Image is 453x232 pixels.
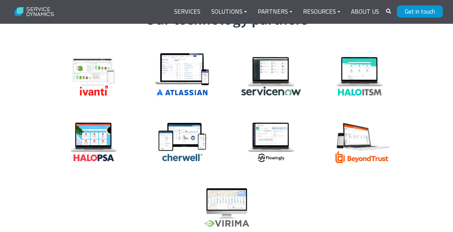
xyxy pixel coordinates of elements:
div: Navigation Menu [169,3,385,21]
img: Atlassian_screenshot-1 [146,45,218,100]
a: Solutions [206,3,252,21]
img: Flowingly logo with screenshot [235,118,307,166]
img: Service Dynamics Logo - White [10,3,58,21]
img: HaloITSM logo with screenshot [324,52,396,100]
img: beyond-trust-screenshot [324,118,396,166]
img: Ivanti logo with screenshot [58,52,130,100]
h2: Our technology partners [13,10,440,29]
a: About Us [346,3,385,21]
a: Partners [252,3,298,21]
img: HaloPSA logo with screenshot [58,118,130,166]
a: Services [169,3,206,21]
img: Cherwell logo with screenshot [146,118,218,166]
img: Virima-logo-screenshot [191,183,263,231]
a: Get in touch [397,5,443,18]
img: ServiceNow logo [235,52,307,100]
a: Resources [298,3,346,21]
